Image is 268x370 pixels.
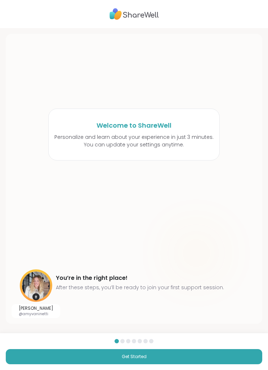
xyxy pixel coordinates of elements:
[97,120,171,131] h1: Welcome to ShareWell
[19,305,53,311] p: [PERSON_NAME]
[32,293,40,300] img: mic icon
[56,285,224,290] p: After these steps, you’ll be ready to join your first support session.
[54,133,214,149] p: Personalize and learn about your experience in just 3 minutes. You can update your settings anytime.
[6,349,262,364] button: Get Started
[19,311,53,317] p: @amyvaninetti
[20,269,52,302] img: User image
[122,353,147,360] span: Get Started
[110,6,159,22] img: ShareWell Logo
[56,274,224,282] h4: You’re in the right place!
